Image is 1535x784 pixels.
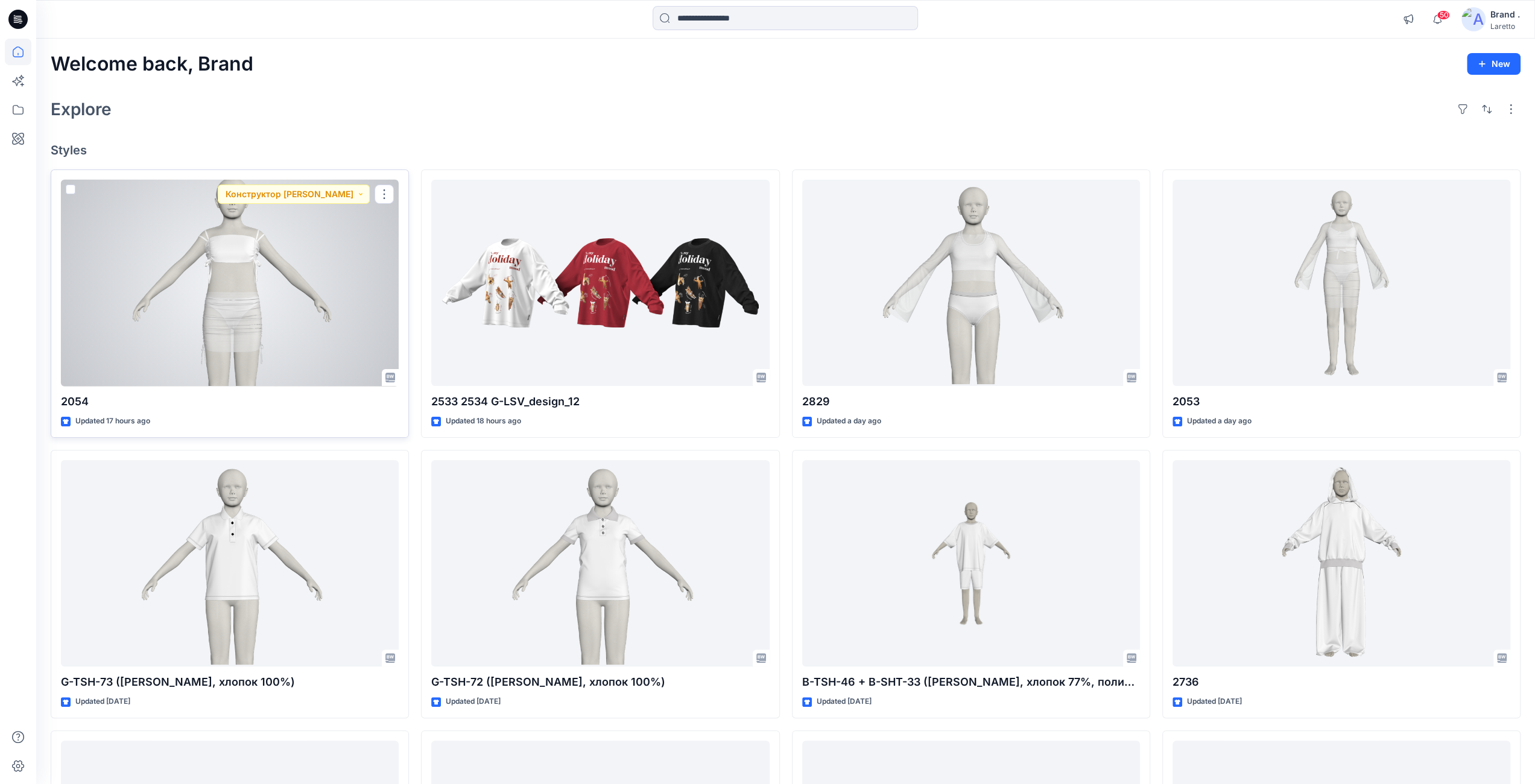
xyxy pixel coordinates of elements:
[1187,695,1242,708] p: Updated [DATE]
[1173,460,1510,667] a: 2736
[51,100,112,119] h2: Explore
[431,393,769,410] p: 2533 2534 G-LSV_design_12
[1467,53,1521,75] button: New
[802,460,1140,667] a: B-TSH-46 + B-SHT-33 (Пенье WFACE Пике, хлопок 77%, полиэстер 23%)
[61,393,399,410] p: 2054
[61,674,399,691] p: G-TSH-73 ([PERSON_NAME], хлопок 100%)
[817,695,872,708] p: Updated [DATE]
[431,180,769,387] a: 2533 2534 G-LSV_design_12
[446,695,501,708] p: Updated [DATE]
[61,180,399,387] a: 2054
[802,180,1140,387] a: 2829
[431,674,769,691] p: G-TSH-72 ([PERSON_NAME], хлопок 100%)
[1461,7,1486,31] img: avatar
[1490,22,1520,31] div: Laretto
[1173,180,1510,387] a: 2053
[51,53,253,75] h2: Welcome back, Brand
[1437,10,1450,20] span: 50
[431,460,769,667] a: G-TSH-72 (Пенье WFACE Пике, хлопок 100%)
[1187,415,1252,428] p: Updated a day ago
[75,415,150,428] p: Updated 17 hours ago
[75,695,130,708] p: Updated [DATE]
[446,415,521,428] p: Updated 18 hours ago
[1173,674,1510,691] p: 2736
[802,393,1140,410] p: 2829
[1173,393,1510,410] p: 2053
[51,143,1521,157] h4: Styles
[61,460,399,667] a: G-TSH-73 (Пенье WFACE Пике, хлопок 100%)
[802,674,1140,691] p: B-TSH-46 + B-SHT-33 ([PERSON_NAME], хлопок 77%, полиэстер 23%)
[817,415,881,428] p: Updated a day ago
[1490,7,1520,22] div: Brand .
